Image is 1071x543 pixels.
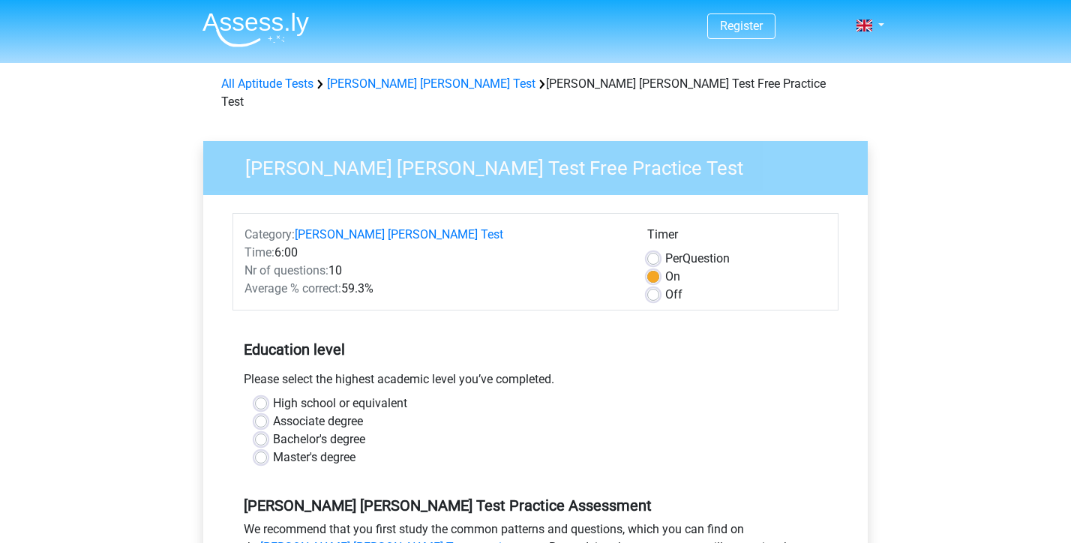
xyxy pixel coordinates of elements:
[233,280,636,298] div: 59.3%
[295,227,503,241] a: [PERSON_NAME] [PERSON_NAME] Test
[232,370,838,394] div: Please select the highest academic level you’ve completed.
[244,334,827,364] h5: Education level
[233,262,636,280] div: 10
[665,251,682,265] span: Per
[273,430,365,448] label: Bachelor's degree
[215,75,856,111] div: [PERSON_NAME] [PERSON_NAME] Test Free Practice Test
[665,250,730,268] label: Question
[273,394,407,412] label: High school or equivalent
[244,263,328,277] span: Nr of questions:
[227,151,856,180] h3: [PERSON_NAME] [PERSON_NAME] Test Free Practice Test
[244,245,274,259] span: Time:
[665,268,680,286] label: On
[665,286,682,304] label: Off
[647,226,826,250] div: Timer
[273,448,355,466] label: Master's degree
[720,19,763,33] a: Register
[233,244,636,262] div: 6:00
[221,76,313,91] a: All Aptitude Tests
[202,12,309,47] img: Assessly
[244,227,295,241] span: Category:
[244,281,341,295] span: Average % correct:
[273,412,363,430] label: Associate degree
[327,76,535,91] a: [PERSON_NAME] [PERSON_NAME] Test
[244,496,827,514] h5: [PERSON_NAME] [PERSON_NAME] Test Practice Assessment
